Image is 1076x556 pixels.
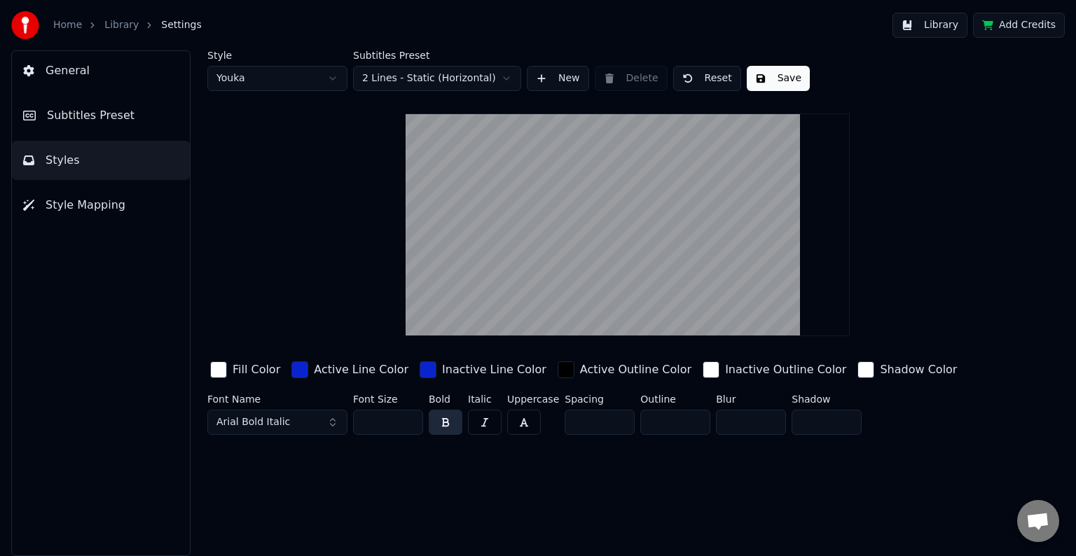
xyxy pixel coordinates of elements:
[429,394,462,404] label: Bold
[555,359,694,381] button: Active Outline Color
[46,62,90,79] span: General
[880,361,957,378] div: Shadow Color
[468,394,502,404] label: Italic
[207,50,347,60] label: Style
[11,11,39,39] img: youka
[353,394,423,404] label: Font Size
[1017,500,1059,542] div: Obrolan terbuka
[973,13,1065,38] button: Add Credits
[161,18,201,32] span: Settings
[565,394,635,404] label: Spacing
[53,18,202,32] nav: breadcrumb
[507,394,559,404] label: Uppercase
[580,361,691,378] div: Active Outline Color
[207,394,347,404] label: Font Name
[892,13,967,38] button: Library
[46,152,80,169] span: Styles
[716,394,786,404] label: Blur
[47,107,134,124] span: Subtitles Preset
[527,66,589,91] button: New
[700,359,849,381] button: Inactive Outline Color
[640,394,710,404] label: Outline
[673,66,741,91] button: Reset
[207,359,283,381] button: Fill Color
[12,96,190,135] button: Subtitles Preset
[289,359,411,381] button: Active Line Color
[233,361,280,378] div: Fill Color
[417,359,549,381] button: Inactive Line Color
[216,415,290,429] span: Arial Bold Italic
[104,18,139,32] a: Library
[725,361,846,378] div: Inactive Outline Color
[53,18,82,32] a: Home
[12,51,190,90] button: General
[747,66,810,91] button: Save
[12,186,190,225] button: Style Mapping
[353,50,521,60] label: Subtitles Preset
[46,197,125,214] span: Style Mapping
[855,359,960,381] button: Shadow Color
[12,141,190,180] button: Styles
[314,361,408,378] div: Active Line Color
[792,394,862,404] label: Shadow
[442,361,546,378] div: Inactive Line Color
